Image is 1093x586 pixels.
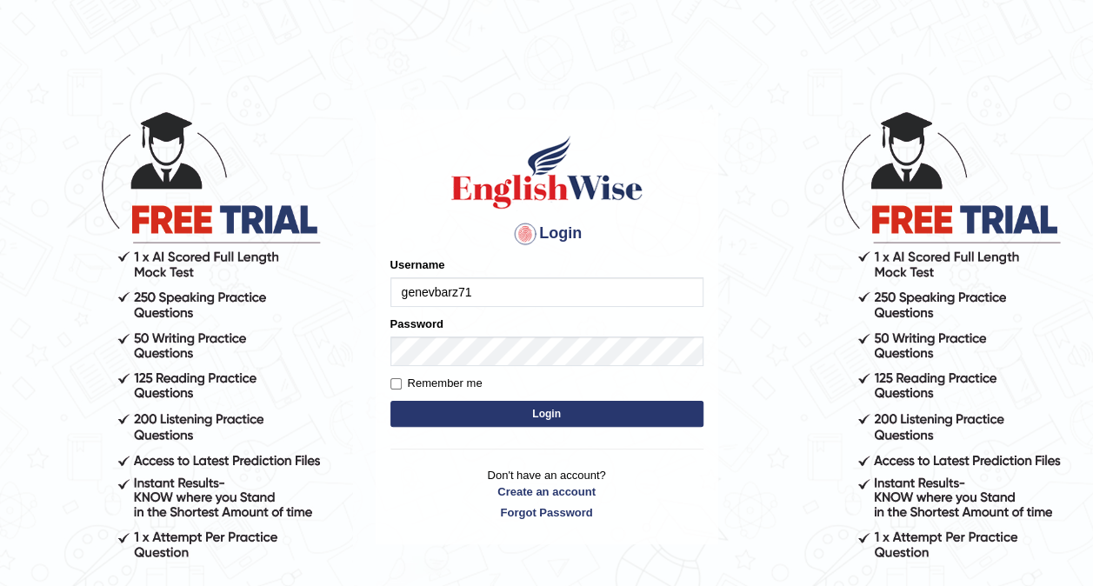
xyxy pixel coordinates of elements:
p: Don't have an account? [390,467,703,521]
h4: Login [390,220,703,248]
img: Logo of English Wise sign in for intelligent practice with AI [448,133,646,211]
a: Create an account [390,483,703,500]
label: Password [390,316,443,332]
input: Remember me [390,378,402,390]
label: Username [390,256,445,273]
label: Remember me [390,375,483,392]
a: Forgot Password [390,504,703,521]
button: Login [390,401,703,427]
